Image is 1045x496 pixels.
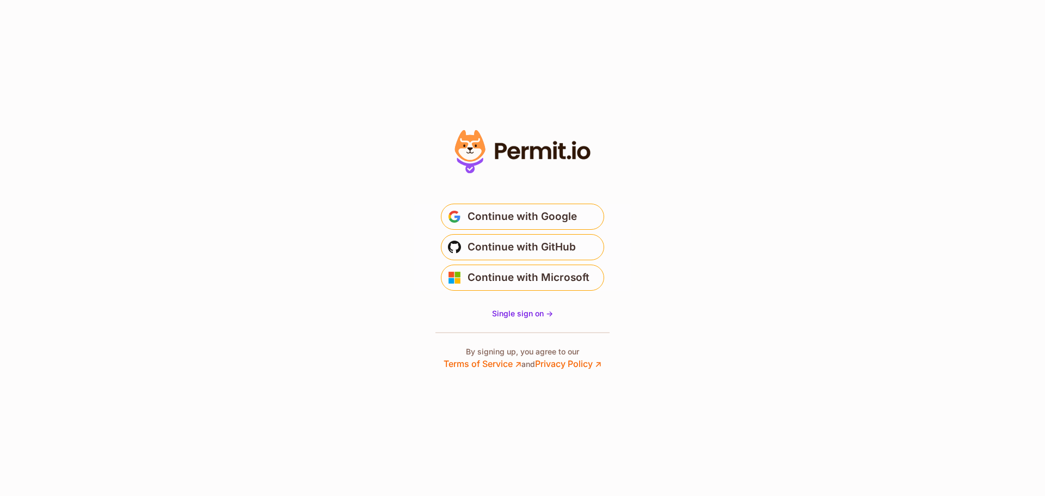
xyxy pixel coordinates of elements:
span: Single sign on -> [492,309,553,318]
a: Terms of Service ↗ [444,358,521,369]
a: Single sign on -> [492,308,553,319]
button: Continue with Google [441,204,604,230]
a: Privacy Policy ↗ [535,358,601,369]
span: Continue with Google [468,208,577,225]
button: Continue with Microsoft [441,265,604,291]
span: Continue with GitHub [468,238,576,256]
p: By signing up, you agree to our and [444,346,601,370]
button: Continue with GitHub [441,234,604,260]
span: Continue with Microsoft [468,269,589,286]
